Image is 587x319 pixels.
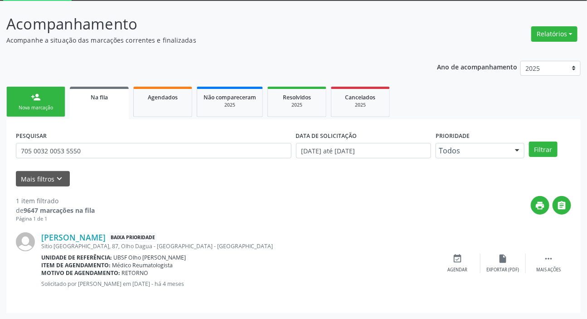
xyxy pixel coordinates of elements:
input: Nome, CNS [16,143,291,158]
p: Ano de acompanhamento [437,61,517,72]
div: Mais ações [536,267,561,273]
b: Item de agendamento: [41,261,111,269]
input: Selecione um intervalo [296,143,432,158]
button: print [531,196,549,215]
span: Todos [439,146,506,155]
i: insert_drive_file [498,254,508,264]
div: 1 item filtrado [16,196,95,206]
span: Não compareceram [204,93,256,101]
i:  [543,254,553,264]
span: Baixa Prioridade [109,233,157,242]
div: Exportar (PDF) [487,267,519,273]
label: Prioridade [436,129,470,143]
p: Acompanhamento [6,13,408,35]
button:  [553,196,571,215]
p: Acompanhe a situação das marcações correntes e finalizadas [6,35,408,45]
label: DATA DE SOLICITAÇÃO [296,129,357,143]
span: Agendados [148,93,178,101]
div: Agendar [448,267,468,273]
div: 2025 [204,102,256,108]
span: Médico Reumatologista [112,261,173,269]
div: Sitio [GEOGRAPHIC_DATA], 87, Olho Dagua - [GEOGRAPHIC_DATA] - [GEOGRAPHIC_DATA] [41,242,435,250]
span: Resolvidos [283,93,311,101]
span: UBSF Olho [PERSON_NAME] [114,254,186,261]
span: Na fila [91,93,108,101]
label: PESQUISAR [16,129,47,143]
span: RETORNO [122,269,149,277]
img: img [16,232,35,251]
span: Cancelados [345,93,376,101]
i: keyboard_arrow_down [55,174,65,184]
div: de [16,206,95,215]
strong: 9647 marcações na fila [24,206,95,215]
b: Unidade de referência: [41,254,112,261]
i:  [557,201,567,211]
button: Relatórios [531,26,577,42]
i: event_available [453,254,463,264]
div: person_add [31,92,41,102]
div: 2025 [274,102,320,108]
b: Motivo de agendamento: [41,269,120,277]
div: Nova marcação [13,104,58,111]
button: Filtrar [529,142,558,157]
button: Mais filtroskeyboard_arrow_down [16,171,70,187]
i: print [535,201,545,211]
a: [PERSON_NAME] [41,232,106,242]
div: Página 1 de 1 [16,215,95,223]
p: Solicitado por [PERSON_NAME] em [DATE] - há 4 meses [41,280,435,288]
div: 2025 [338,102,383,108]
